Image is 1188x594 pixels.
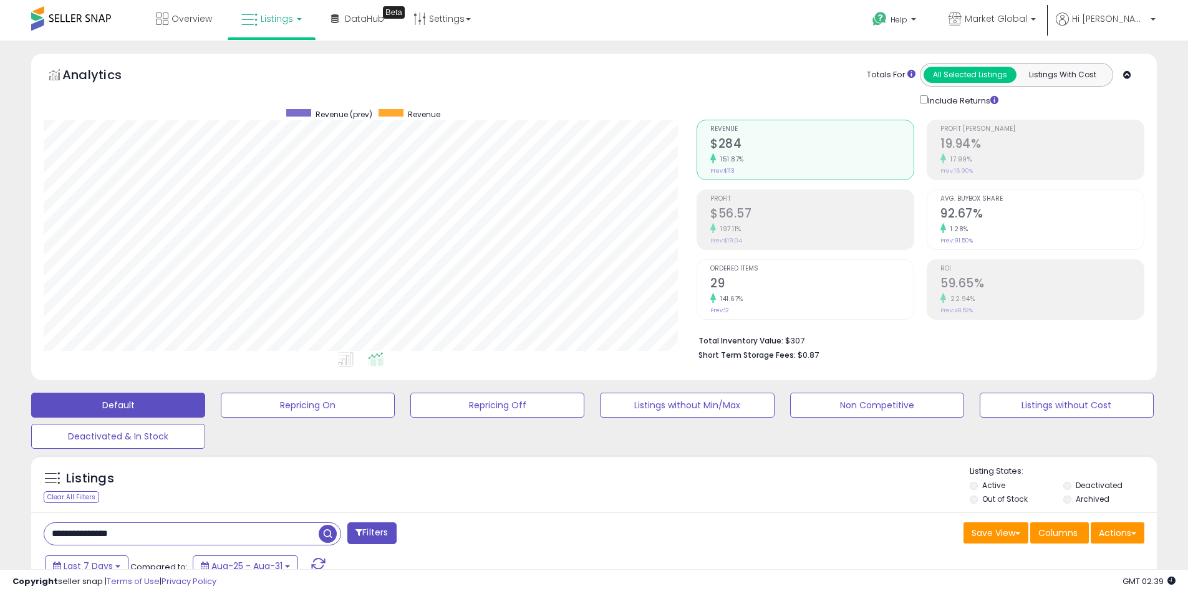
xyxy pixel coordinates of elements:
[1072,12,1147,25] span: Hi [PERSON_NAME]
[862,2,929,41] a: Help
[211,560,283,572] span: Aug-25 - Aug-31
[940,266,1144,272] span: ROI
[940,126,1144,133] span: Profit [PERSON_NAME]
[980,393,1154,418] button: Listings without Cost
[910,93,1013,107] div: Include Returns
[64,560,113,572] span: Last 7 Days
[963,522,1028,544] button: Save View
[193,555,298,577] button: Aug-25 - Aug-31
[316,109,372,120] span: Revenue (prev)
[698,332,1135,347] li: $307
[171,12,212,25] span: Overview
[940,137,1144,153] h2: 19.94%
[940,237,973,244] small: Prev: 91.50%
[62,66,146,87] h5: Analytics
[1091,522,1144,544] button: Actions
[965,12,1027,25] span: Market Global
[716,224,741,234] small: 197.11%
[710,167,735,175] small: Prev: $113
[698,350,796,360] b: Short Term Storage Fees:
[716,294,743,304] small: 141.67%
[12,576,216,588] div: seller snap | |
[710,276,914,293] h2: 29
[1030,522,1089,544] button: Columns
[1076,494,1109,504] label: Archived
[107,575,160,587] a: Terms of Use
[982,494,1028,504] label: Out of Stock
[345,12,384,25] span: DataHub
[1123,575,1176,587] span: 2025-09-8 02:39 GMT
[66,470,114,487] h5: Listings
[162,575,216,587] a: Privacy Policy
[940,276,1144,293] h2: 59.65%
[600,393,774,418] button: Listings without Min/Max
[410,393,584,418] button: Repricing Off
[970,466,1157,477] p: Listing States:
[12,575,58,587] strong: Copyright
[798,349,819,361] span: $0.87
[710,237,742,244] small: Prev: $19.04
[710,266,914,272] span: Ordered Items
[710,137,914,153] h2: $284
[261,12,293,25] span: Listings
[867,69,915,81] div: Totals For
[383,6,405,19] div: Tooltip anchor
[946,294,975,304] small: 22.94%
[130,561,188,573] span: Compared to:
[408,109,440,120] span: Revenue
[698,335,783,346] b: Total Inventory Value:
[710,126,914,133] span: Revenue
[1056,12,1156,41] a: Hi [PERSON_NAME]
[31,393,205,418] button: Default
[946,155,972,164] small: 17.99%
[940,206,1144,223] h2: 92.67%
[710,206,914,223] h2: $56.57
[946,224,968,234] small: 1.28%
[45,555,128,577] button: Last 7 Days
[44,491,99,503] div: Clear All Filters
[31,424,205,449] button: Deactivated & In Stock
[710,307,729,314] small: Prev: 12
[221,393,395,418] button: Repricing On
[790,393,964,418] button: Non Competitive
[891,14,907,25] span: Help
[1038,527,1078,539] span: Columns
[872,11,887,27] i: Get Help
[1016,67,1109,83] button: Listings With Cost
[924,67,1017,83] button: All Selected Listings
[716,155,744,164] small: 151.87%
[710,196,914,203] span: Profit
[1076,480,1123,491] label: Deactivated
[347,522,396,544] button: Filters
[982,480,1005,491] label: Active
[940,196,1144,203] span: Avg. Buybox Share
[940,307,973,314] small: Prev: 48.52%
[940,167,973,175] small: Prev: 16.90%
